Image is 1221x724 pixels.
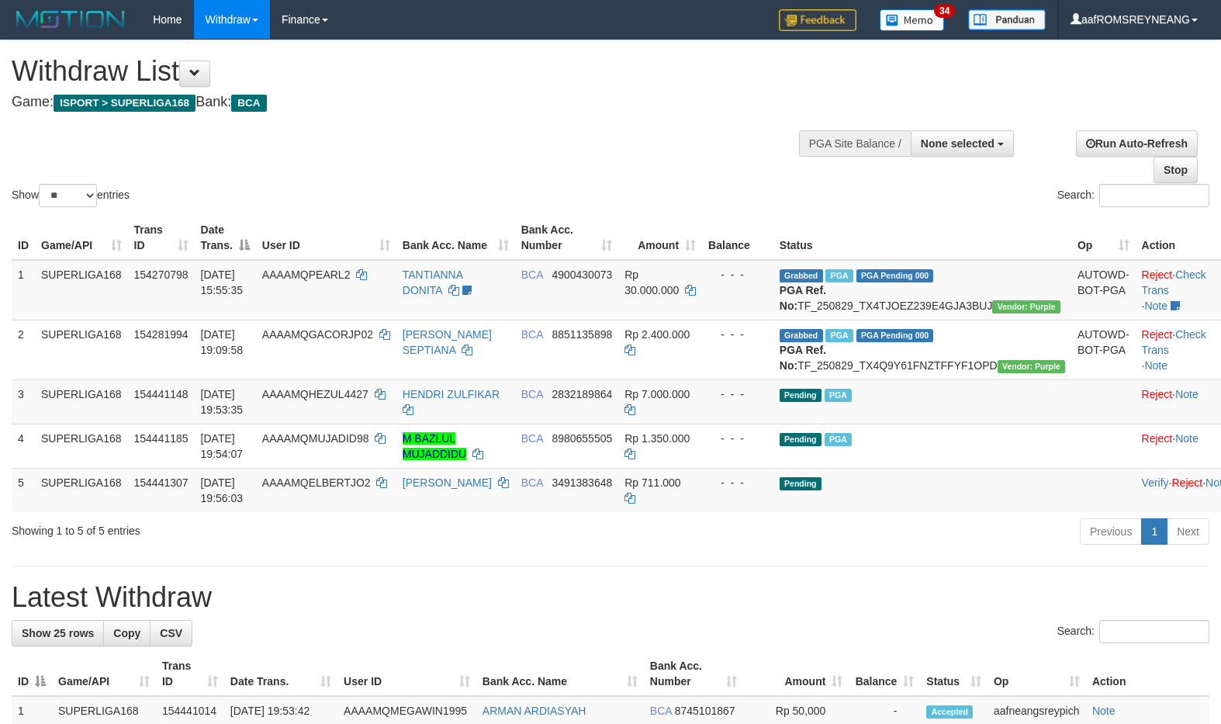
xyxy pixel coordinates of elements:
[552,432,612,445] span: Copy 8980655505 to clipboard
[624,432,690,445] span: Rp 1.350.000
[1142,388,1173,400] a: Reject
[702,216,773,260] th: Balance
[1141,518,1167,545] a: 1
[1086,652,1209,696] th: Action
[201,268,244,296] span: [DATE] 15:55:35
[403,388,500,400] a: HENDRI ZULFIKAR
[134,432,189,445] span: 154441185
[773,216,1071,260] th: Status
[103,620,150,646] a: Copy
[780,269,823,282] span: Grabbed
[12,260,35,320] td: 1
[708,267,767,282] div: - - -
[224,652,337,696] th: Date Trans.: activate to sort column ascending
[552,328,612,341] span: Copy 8851135898 to clipboard
[12,582,1209,613] h1: Latest Withdraw
[618,216,702,260] th: Amount: activate to sort column ascending
[12,56,798,87] h1: Withdraw List
[880,9,945,31] img: Button%20Memo.svg
[1080,518,1142,545] a: Previous
[231,95,266,112] span: BCA
[134,328,189,341] span: 154281994
[825,433,852,446] span: Marked by aafsoycanthlai
[799,130,911,157] div: PGA Site Balance /
[262,476,371,489] span: AAAAMQELBERTJO2
[201,328,244,356] span: [DATE] 19:09:58
[483,705,586,717] a: ARMAN ARDIASYAH
[708,431,767,446] div: - - -
[403,268,463,296] a: TANTIANNA DONITA
[337,652,476,696] th: User ID: activate to sort column ascending
[201,476,244,504] span: [DATE] 19:56:03
[521,328,543,341] span: BCA
[12,379,35,424] td: 3
[22,627,94,639] span: Show 25 rows
[195,216,256,260] th: Date Trans.: activate to sort column descending
[708,475,767,490] div: - - -
[856,269,934,282] span: PGA Pending
[134,476,189,489] span: 154441307
[780,477,821,490] span: Pending
[35,216,128,260] th: Game/API: activate to sort column ascending
[1142,432,1173,445] a: Reject
[521,268,543,281] span: BCA
[779,9,856,31] img: Feedback.jpg
[35,379,128,424] td: SUPERLIGA168
[35,468,128,512] td: SUPERLIGA168
[624,476,680,489] span: Rp 711.000
[150,620,192,646] a: CSV
[1057,184,1209,207] label: Search:
[403,476,492,489] a: [PERSON_NAME]
[920,652,988,696] th: Status: activate to sort column ascending
[624,328,690,341] span: Rp 2.400.000
[926,705,973,719] span: Accepted
[262,328,373,341] span: AAAAMQGACORJP02
[35,424,128,468] td: SUPERLIGA168
[1175,432,1199,445] a: Note
[521,388,543,400] span: BCA
[1099,184,1209,207] input: Search:
[675,705,735,717] span: Copy 8745101867 to clipboard
[998,360,1065,373] span: Vendor URL: https://trx4.1velocity.biz
[1144,359,1167,372] a: Note
[849,652,920,696] th: Balance: activate to sort column ascending
[1171,476,1202,489] a: Reject
[521,432,543,445] span: BCA
[12,468,35,512] td: 5
[1076,130,1198,157] a: Run Auto-Refresh
[825,329,853,342] span: Marked by aafnonsreyleab
[1071,260,1136,320] td: AUTOWD-BOT-PGA
[773,260,1071,320] td: TF_250829_TX4TJOEZ239E4GJA3BUJ
[262,268,351,281] span: AAAAMQPEARL2
[911,130,1014,157] button: None selected
[12,320,35,379] td: 2
[780,389,821,402] span: Pending
[650,705,672,717] span: BCA
[201,432,244,460] span: [DATE] 19:54:07
[262,388,368,400] span: AAAAMQHEZUL4427
[1175,388,1199,400] a: Note
[780,344,826,372] b: PGA Ref. No:
[160,627,182,639] span: CSV
[156,652,224,696] th: Trans ID: activate to sort column ascending
[921,137,994,150] span: None selected
[262,432,369,445] span: AAAAMQMUJADID98
[1057,620,1209,643] label: Search:
[624,268,679,296] span: Rp 30.000.000
[1142,268,1206,296] a: Check Trans
[12,8,130,31] img: MOTION_logo.png
[1142,328,1206,356] a: Check Trans
[773,320,1071,379] td: TF_250829_TX4Q9Y61FNZTFFYF1OPD
[988,652,1086,696] th: Op: activate to sort column ascending
[403,432,466,460] a: M BAZLUL MUJADDIDU
[1144,300,1167,312] a: Note
[992,300,1060,314] span: Vendor URL: https://trx4.1velocity.biz
[1167,518,1209,545] a: Next
[12,184,130,207] label: Show entries
[12,517,497,539] div: Showing 1 to 5 of 5 entries
[12,95,798,110] h4: Game: Bank:
[1142,476,1169,489] a: Verify
[780,284,826,312] b: PGA Ref. No:
[825,269,853,282] span: Marked by aafmaleo
[780,329,823,342] span: Grabbed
